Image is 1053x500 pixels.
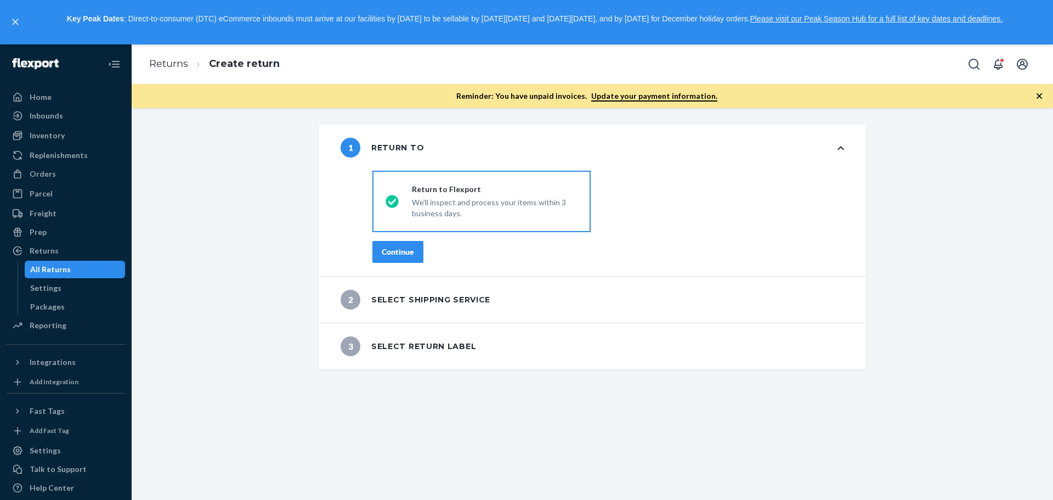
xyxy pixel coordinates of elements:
div: Returns [30,245,59,256]
div: Select shipping service [341,290,490,310]
a: Replenishments [7,147,125,164]
a: All Returns [25,261,126,278]
a: Parcel [7,185,125,203]
button: Continue [372,241,423,263]
div: Freight [30,208,56,219]
p: Reminder: You have unpaid invoices. [456,91,717,102]
div: Settings [30,445,61,456]
button: close, [10,16,21,27]
span: 2 [341,290,360,310]
div: Return to Flexport [412,184,578,195]
div: Inbounds [30,110,63,121]
a: Freight [7,205,125,222]
span: 1 [341,138,360,158]
div: Reporting [30,320,66,331]
div: Settings [30,283,61,294]
div: Integrations [30,357,76,368]
button: Open notifications [987,53,1009,75]
div: Home [30,92,52,103]
div: Return to [341,138,424,158]
ol: breadcrumbs [140,48,288,80]
div: Talk to Support [30,464,87,475]
a: Prep [7,223,125,241]
a: Please visit our Peak Season Hub for a full list of key dates and deadlines. [750,14,1003,23]
img: Flexport logo [12,58,59,69]
p: : Direct-to-consumer (DTC) eCommerce inbounds must arrive at our facilities by [DATE] to be sella... [26,10,1043,29]
a: Talk to Support [7,460,125,478]
div: Inventory [30,130,65,141]
button: Open Search Box [963,53,985,75]
a: Settings [25,279,126,297]
div: Prep [30,227,47,238]
div: Select return label [341,336,476,356]
a: Help Center [7,479,125,497]
button: Close Navigation [103,53,125,75]
div: Add Integration [30,377,78,386]
a: Packages [25,298,126,316]
div: Add Fast Tag [30,426,69,435]
a: Create return [209,58,280,70]
div: Continue [382,246,414,257]
strong: Key Peak Dates [67,14,124,23]
div: Orders [30,168,56,179]
a: Orders [7,165,125,183]
div: Help Center [30,482,74,493]
a: Inbounds [7,107,125,125]
button: Open account menu [1011,53,1033,75]
div: Packages [30,301,65,312]
div: Replenishments [30,150,88,161]
button: Fast Tags [7,402,125,420]
a: Inventory [7,127,125,144]
a: Add Integration [7,375,125,389]
a: Settings [7,442,125,459]
a: Add Fast Tag [7,424,125,437]
div: We'll inspect and process your items within 3 business days. [412,195,578,219]
a: Returns [7,242,125,260]
a: Returns [149,58,188,70]
span: 3 [341,336,360,356]
div: Parcel [30,188,53,199]
a: Home [7,88,125,106]
div: All Returns [30,264,71,275]
a: Update your payment information. [591,91,717,102]
div: Fast Tags [30,406,65,417]
button: Integrations [7,353,125,371]
a: Reporting [7,317,125,334]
